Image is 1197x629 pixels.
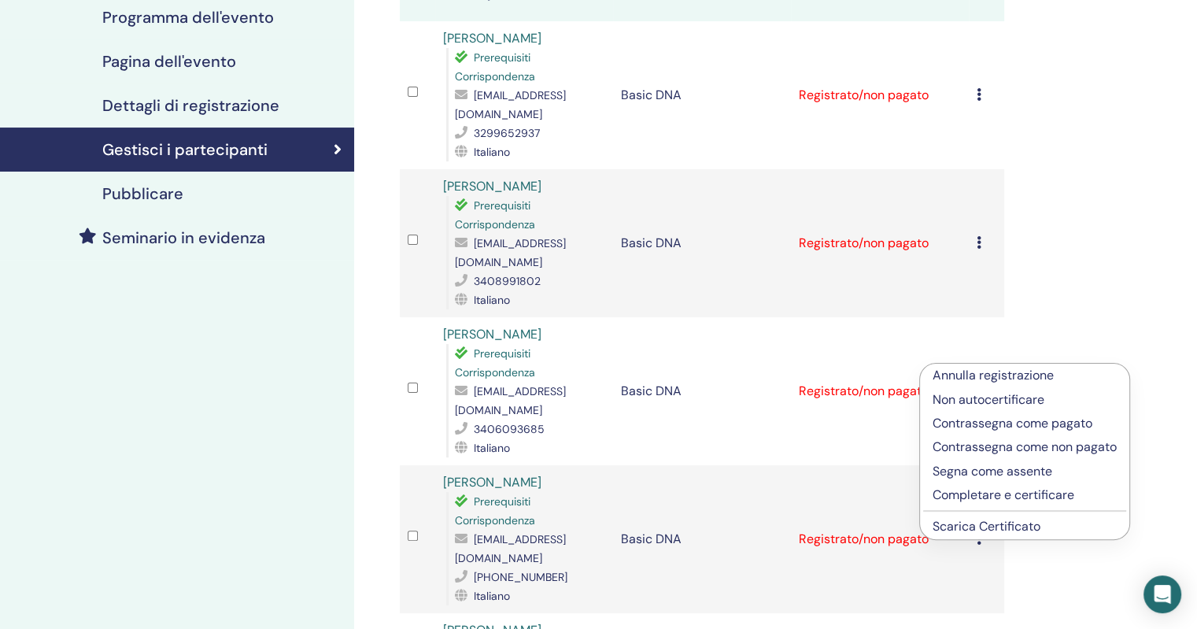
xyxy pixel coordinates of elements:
[933,518,1040,535] a: Scarica Certificato
[443,326,541,342] a: [PERSON_NAME]
[613,317,791,465] td: Basic DNA
[613,21,791,169] td: Basic DNA
[933,486,1117,505] p: Completare e certificare
[613,465,791,613] td: Basic DNA
[102,52,236,71] h4: Pagina dell'evento
[455,494,535,527] span: Prerequisiti Corrispondenza
[455,384,566,417] span: [EMAIL_ADDRESS][DOMAIN_NAME]
[102,228,265,247] h4: Seminario in evidenza
[933,462,1117,481] p: Segna come assente
[102,184,183,203] h4: Pubblicare
[455,50,535,83] span: Prerequisiti Corrispondenza
[443,30,541,46] a: [PERSON_NAME]
[443,474,541,490] a: [PERSON_NAME]
[455,88,566,121] span: [EMAIL_ADDRESS][DOMAIN_NAME]
[455,532,566,565] span: [EMAIL_ADDRESS][DOMAIN_NAME]
[933,414,1117,433] p: Contrassegna come pagato
[933,390,1117,409] p: Non autocertificare
[613,169,791,317] td: Basic DNA
[102,96,279,115] h4: Dettagli di registrazione
[474,589,510,603] span: Italiano
[455,346,535,379] span: Prerequisiti Corrispondenza
[474,422,545,436] span: 3406093685
[102,8,274,27] h4: Programma dell'evento
[474,145,510,159] span: Italiano
[102,140,268,159] h4: Gestisci i partecipanti
[474,274,541,288] span: 3408991802
[1143,575,1181,613] div: Open Intercom Messenger
[933,366,1117,385] p: Annulla registrazione
[474,293,510,307] span: Italiano
[474,126,540,140] span: 3299652937
[474,441,510,455] span: Italiano
[933,438,1117,457] p: Contrassegna come non pagato
[443,178,541,194] a: [PERSON_NAME]
[455,236,566,269] span: [EMAIL_ADDRESS][DOMAIN_NAME]
[455,198,535,231] span: Prerequisiti Corrispondenza
[474,570,567,584] span: [PHONE_NUMBER]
